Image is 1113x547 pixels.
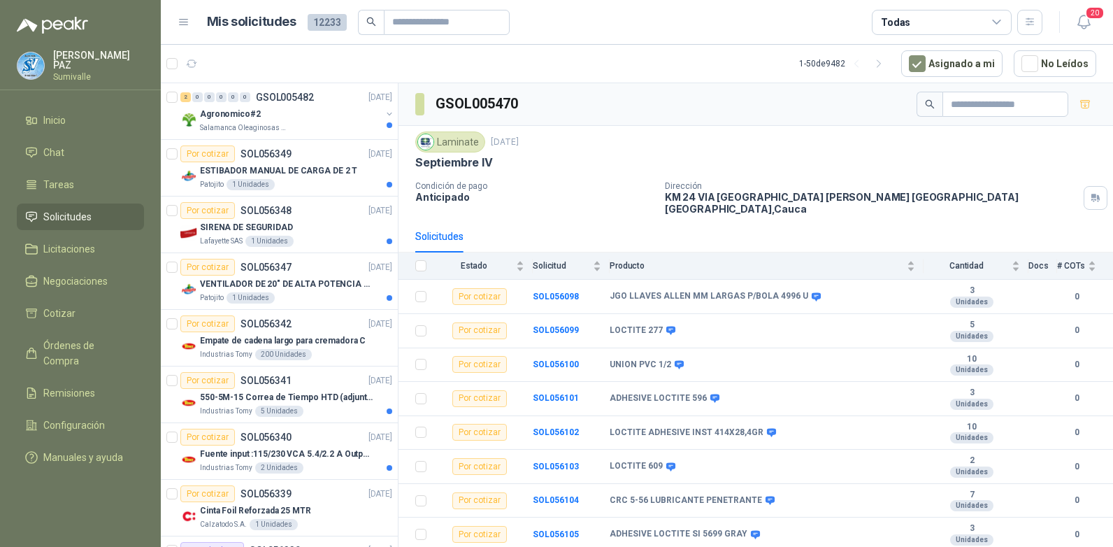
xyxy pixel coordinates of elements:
a: Por cotizarSOL056342[DATE] Company LogoEmpate de cadena largo para cremadora CIndustrias Tomy200 ... [161,310,398,367]
span: Órdenes de Compra [43,338,131,369]
span: Cantidad [924,261,1009,271]
div: Por cotizar [452,492,507,509]
div: 0 [192,92,203,102]
p: ESTIBADOR MANUAL DE CARGA DE 2 T [200,164,357,178]
div: Todas [881,15,910,30]
b: 2 [924,455,1020,467]
a: SOL056099 [533,325,579,335]
b: CRC 5-56 LUBRICANTE PENETRANTE [610,495,762,506]
a: Inicio [17,107,144,134]
div: 1 Unidades [227,179,275,190]
b: 0 [1057,324,1096,337]
a: Por cotizarSOL056348[DATE] Company LogoSIRENA DE SEGURIDADLafayette SAS1 Unidades [161,197,398,253]
div: Laminate [415,132,485,152]
b: SOL056105 [533,530,579,539]
img: Company Logo [180,111,197,128]
div: 2 Unidades [255,462,303,474]
a: Por cotizarSOL056349[DATE] Company LogoESTIBADOR MANUAL DE CARGA DE 2 TPatojito1 Unidades [161,140,398,197]
p: Salamanca Oleaginosas SAS [200,122,288,134]
h3: GSOL005470 [436,93,520,115]
a: SOL056103 [533,462,579,471]
p: VENTILADOR DE 20" DE ALTA POTENCIA PARA ANCLAR A LA PARED [200,278,374,291]
b: LOCTITE 609 [610,461,663,472]
img: Company Logo [180,168,197,185]
div: Unidades [950,364,993,376]
p: Industrias Tomy [200,462,252,474]
span: Remisiones [43,385,95,401]
a: Por cotizarSOL056340[DATE] Company LogoFuente input :115/230 VCA 5.4/2.2 A Output: 24 VDC 10 A 47... [161,423,398,480]
a: Remisiones [17,380,144,406]
p: Cinta Foil Reforzada 25 MTR [200,504,311,518]
p: [DATE] [368,148,392,161]
span: Estado [435,261,513,271]
div: Unidades [950,432,993,443]
p: Anticipado [415,191,654,203]
p: SOL056347 [240,262,292,272]
div: Unidades [950,331,993,342]
span: 20 [1085,6,1105,20]
div: Por cotizar [452,390,507,407]
b: SOL056100 [533,360,579,369]
div: Por cotizar [452,526,507,543]
div: Por cotizar [180,202,235,219]
span: Chat [43,145,64,160]
span: Inicio [43,113,66,128]
b: 0 [1057,528,1096,541]
h1: Mis solicitudes [207,12,296,32]
b: 0 [1057,460,1096,474]
p: SOL056348 [240,206,292,215]
p: [DATE] [368,431,392,444]
b: SOL056104 [533,495,579,505]
div: 0 [240,92,250,102]
b: JGO LLAVES ALLEN MM LARGAS P/BOLA 4996 U [610,291,808,302]
div: 1 - 50 de 9482 [799,52,890,75]
div: Por cotizar [180,372,235,389]
div: Por cotizar [452,356,507,373]
div: 200 Unidades [255,349,312,360]
a: Tareas [17,171,144,198]
div: 0 [228,92,238,102]
span: Cotizar [43,306,76,321]
p: SIRENA DE SEGURIDAD [200,221,293,234]
b: 3 [924,388,1020,399]
img: Company Logo [418,134,433,150]
img: Company Logo [180,508,197,525]
div: Unidades [950,297,993,308]
div: Unidades [950,399,993,410]
a: 2 0 0 0 0 0 GSOL005482[DATE] Company LogoAgronomico#2Salamanca Oleaginosas SAS [180,89,395,134]
a: Licitaciones [17,236,144,262]
span: Solicitud [533,261,590,271]
p: SOL056341 [240,376,292,385]
th: Cantidad [924,253,1028,280]
p: GSOL005482 [256,92,314,102]
th: # COTs [1057,253,1113,280]
p: KM 24 VIA [GEOGRAPHIC_DATA] [PERSON_NAME] [GEOGRAPHIC_DATA] [GEOGRAPHIC_DATA] , Cauca [665,191,1078,215]
div: 1 Unidades [227,292,275,304]
p: Calzatodo S.A. [200,519,247,530]
th: Producto [610,253,924,280]
a: Por cotizarSOL056347[DATE] Company LogoVENTILADOR DE 20" DE ALTA POTENCIA PARA ANCLAR A LA PAREDP... [161,253,398,310]
p: [DATE] [368,91,392,104]
div: Por cotizar [180,315,235,332]
b: 0 [1057,358,1096,371]
p: Dirección [665,181,1078,191]
a: Por cotizarSOL056339[DATE] Company LogoCinta Foil Reforzada 25 MTRCalzatodo S.A.1 Unidades [161,480,398,537]
span: search [925,99,935,109]
b: 10 [924,354,1020,365]
a: SOL056098 [533,292,579,301]
img: Logo peakr [17,17,88,34]
span: Producto [610,261,904,271]
p: [DATE] [491,136,519,149]
div: Por cotizar [180,259,235,276]
b: 5 [924,320,1020,331]
b: LOCTITE ADHESIVE INST 414X28,4GR [610,427,763,439]
img: Company Logo [180,281,197,298]
div: 2 [180,92,191,102]
p: [DATE] [368,204,392,218]
div: 0 [204,92,215,102]
a: Cotizar [17,300,144,327]
a: Configuración [17,412,144,439]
